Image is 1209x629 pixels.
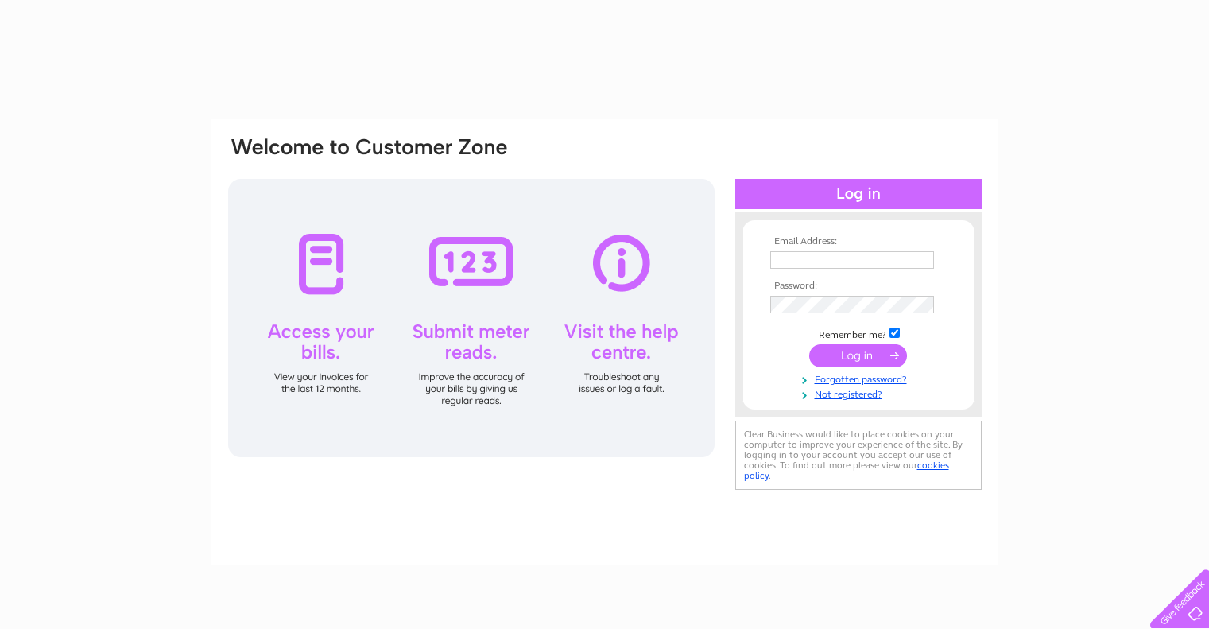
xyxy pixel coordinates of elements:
th: Email Address: [766,236,951,247]
a: cookies policy [744,460,949,481]
th: Password: [766,281,951,292]
div: Clear Business would like to place cookies on your computer to improve your experience of the sit... [735,421,982,490]
a: Forgotten password? [770,371,951,386]
td: Remember me? [766,325,951,341]
input: Submit [809,344,907,367]
a: Not registered? [770,386,951,401]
